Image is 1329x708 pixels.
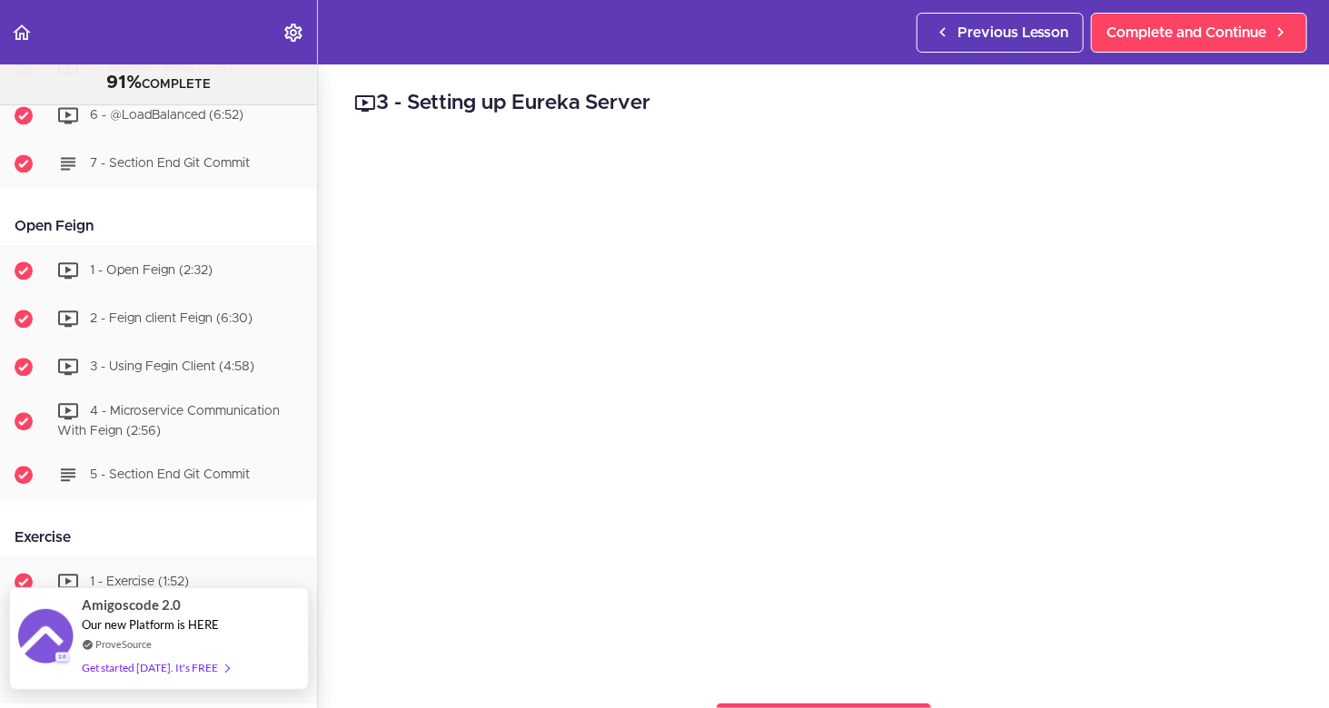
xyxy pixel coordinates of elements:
span: 1 - Open Feign (2:32) [90,263,213,276]
span: 6 - @LoadBalanced (6:52) [90,108,243,121]
div: COMPLETE [23,72,294,95]
span: 2 - Feign client Feign (6:30) [90,311,253,324]
span: 3 - Using Fegin Client (4:58) [90,359,254,372]
span: 7 - Section End Git Commit [90,156,250,169]
span: Previous Lesson [957,22,1068,44]
div: Get started [DATE]. It's FREE [82,657,229,678]
iframe: Video Player [354,146,1293,674]
span: Amigoscode 2.0 [82,595,181,615]
span: 1 - Exercise (1:52) [90,575,189,588]
span: 91% [106,74,142,92]
h2: 3 - Setting up Eureka Server [354,88,1293,119]
a: Complete and Continue [1091,13,1307,53]
a: Previous Lesson [917,13,1084,53]
img: provesource social proof notification image [18,609,73,668]
a: ProveSource [95,636,152,652]
svg: Back to course curriculum [11,22,33,44]
span: 4 - Microservice Communication With Feign (2:56) [57,404,280,438]
span: Complete and Continue [1106,22,1266,44]
span: 5 - Section End Git Commit [90,468,250,481]
svg: Settings Menu [283,22,304,44]
span: Our new Platform is HERE [82,617,219,632]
